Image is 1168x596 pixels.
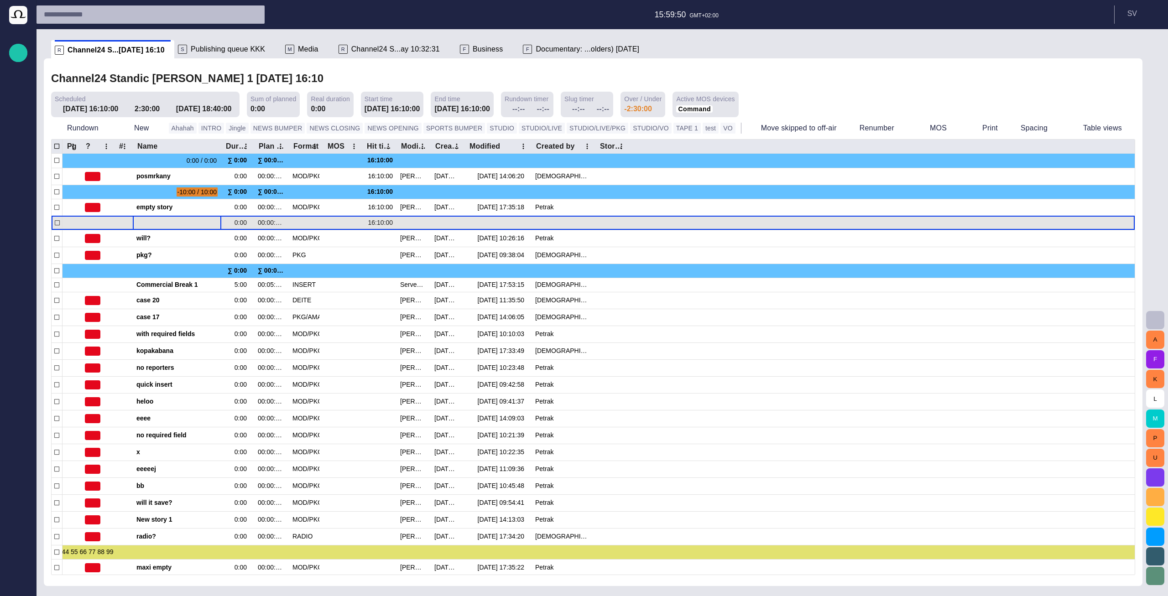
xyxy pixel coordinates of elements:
[258,465,285,473] div: 00:00:00:00
[9,316,27,334] div: Octopus
[13,83,24,93] span: Rundowns
[258,363,285,372] div: 00:00:00:00
[703,123,719,134] button: test
[478,482,528,490] div: 18/08 10:45:48
[13,119,24,128] p: Publishing queue
[258,280,285,289] div: 00:05:00:00
[307,123,363,134] button: NEWS CLOSING
[400,330,427,338] div: Karel Petrak (kpetrak)
[366,172,393,181] div: 16:10:00
[235,296,250,305] div: 0:00
[298,45,318,54] span: Media
[235,251,250,259] div: 0:00
[136,495,218,511] div: will it save?
[630,123,672,134] button: STUDIO/VO
[1120,5,1163,22] button: SV
[13,137,24,146] p: Publishing queue KKK
[535,347,592,355] div: Vedra
[292,397,319,406] div: MOD/PKG
[9,188,27,207] div: Media-test with filter
[136,296,218,305] span: case 20
[13,320,24,331] span: Octopus
[517,140,530,153] button: Modified column menu
[136,478,218,494] div: bb
[13,301,24,312] span: AI Assistant
[258,330,285,338] div: 00:00:00:00
[136,292,218,309] div: case 20
[434,498,461,507] div: 18/08 09:46:11
[235,347,250,355] div: 0:00
[434,414,461,423] div: 13/08 17:33:48
[535,482,557,490] div: Petrak
[400,313,427,321] div: Karel Petrak (kpetrak)
[434,515,461,524] div: 15/08 14:06:18
[235,280,250,289] div: 5:00
[258,515,285,524] div: 00:00:00:00
[285,45,294,54] p: M
[136,529,218,545] div: radio?
[292,380,319,389] div: MOD/PKG
[258,203,285,212] div: 00:00:00:00
[308,140,321,153] button: Format column menu
[258,313,285,321] div: 00:00:00:00
[292,532,313,541] div: RADIO
[240,140,252,153] button: Duration column menu
[366,203,393,212] div: 16:10:00
[478,280,528,289] div: 16/07 17:53:15
[535,498,557,507] div: Petrak
[258,482,285,490] div: 00:00:00:00
[235,330,250,338] div: 0:00
[434,397,461,406] div: 18/08 09:41:37
[235,414,250,423] div: 0:00
[136,203,218,212] span: empty story
[434,482,461,490] div: 18/08 10:45:48
[478,465,528,473] div: 18/08 11:09:36
[136,560,218,576] div: maxi empty
[535,251,592,259] div: Vedra
[68,46,165,55] span: Channel24 S...[DATE] 16:10
[136,465,218,473] span: eeeeej
[400,347,427,355] div: Karel Petrak (kpetrak)
[745,120,840,136] button: Move skipped to off-air
[1146,429,1164,447] button: P
[292,313,319,321] div: PKG/AMARE/BREAK
[258,397,285,406] div: 00:00:00:00
[292,330,319,338] div: MOD/PKG
[473,45,503,54] span: Business
[9,280,27,298] div: [URL][DOMAIN_NAME]
[136,247,218,264] div: pkg?
[536,45,639,54] span: Documentary: ...olders) [DATE]
[1067,120,1138,136] button: Table views
[292,172,319,181] div: MOD/PKG
[100,140,113,153] button: ? column menu
[235,218,250,227] div: 0:00
[51,40,174,58] div: RChannel24 S...[DATE] 16:10
[535,330,557,338] div: Petrak
[235,431,250,440] div: 0:00
[136,280,218,289] span: Commercial Break 1
[292,234,319,243] div: MOD/PKG
[844,120,910,136] button: Renumber
[292,431,319,440] div: MOD/PKG
[136,448,218,456] span: x
[13,174,24,185] span: Administration
[136,380,218,389] span: quick insert
[535,515,557,524] div: Petrak
[13,101,24,110] p: Story folders
[523,45,532,54] p: F
[136,330,218,338] span: with required fields
[400,482,427,490] div: Karel Petrak (kpetrak)
[351,45,440,54] span: Channel24 S...ay 10:32:31
[292,414,319,423] div: MOD/PKG
[478,363,528,372] div: 18/08 10:23:48
[1146,409,1164,428] button: M
[258,218,285,227] div: 00:00:00:00
[535,414,557,423] div: Petrak
[292,203,319,212] div: MOD/PKG
[400,515,427,524] div: Karel Petrak (kpetrak)
[228,185,250,199] div: ∑ 0:00
[258,251,285,259] div: 00:00:00:00
[9,207,27,225] div: [PERSON_NAME]'s media (playout)
[478,498,528,507] div: 18/08 09:54:41
[228,154,250,167] div: ∑ 0:00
